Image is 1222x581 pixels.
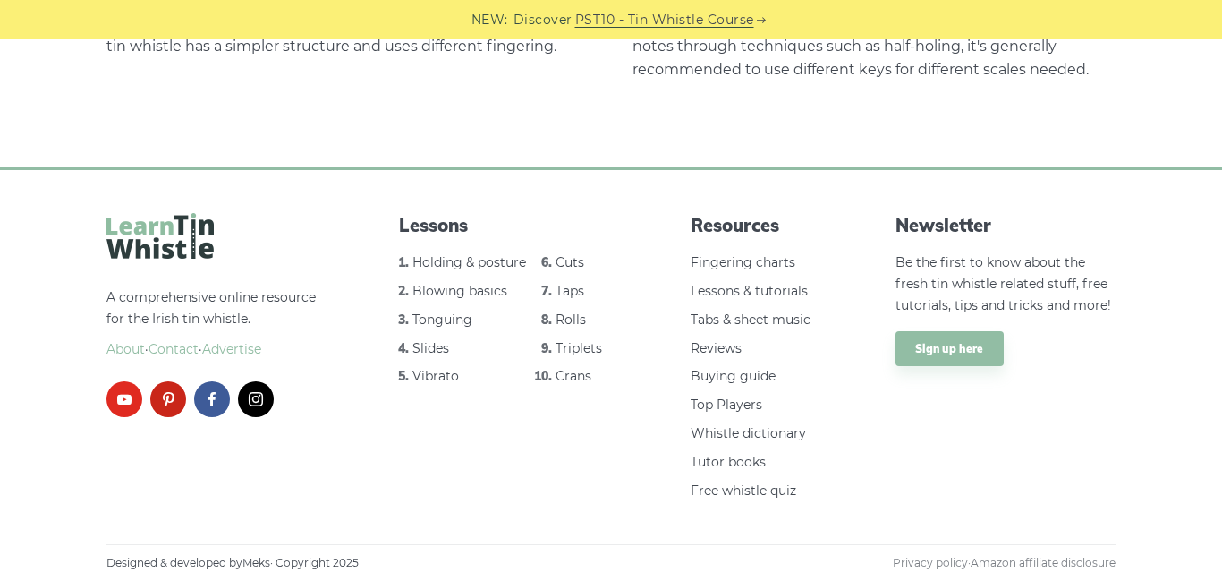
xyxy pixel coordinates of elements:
a: Lessons & tutorials [691,283,808,299]
span: Contact [149,341,199,357]
a: Tutor books [691,454,766,470]
span: Advertise [202,341,261,357]
a: Rolls [556,312,586,328]
span: Newsletter [895,213,1116,238]
span: NEW: [471,10,508,30]
span: Resources [691,213,823,238]
a: Crans [556,368,591,384]
a: Blowing basics [412,283,507,299]
a: PST10 - Tin Whistle Course [575,10,754,30]
a: Taps [556,283,584,299]
span: Discover [513,10,573,30]
p: A comprehensive online resource for the Irish tin whistle. [106,287,327,360]
a: Tonguing [412,312,472,328]
a: Amazon affiliate disclosure [971,556,1116,569]
a: Free whistle quiz [691,483,796,499]
a: instagram [238,381,274,417]
span: · [893,554,1116,572]
span: Lessons [399,213,619,238]
a: Cuts [556,254,584,270]
img: LearnTinWhistle.com [106,213,214,259]
a: Sign up here [895,331,1004,367]
a: Whistle dictionary [691,425,806,441]
a: youtube [106,381,142,417]
p: Be the first to know about the fresh tin whistle related stuff, free tutorials, tips and tricks a... [895,252,1116,316]
span: Designed & developed by · Copyright 2025 [106,554,359,572]
a: Fingering charts [691,254,795,270]
a: Privacy policy [893,556,968,569]
a: facebook [194,381,230,417]
a: pinterest [150,381,186,417]
a: Reviews [691,340,742,356]
span: · [106,339,327,361]
a: Contact·Advertise [149,341,261,357]
a: Vibrato [412,368,459,384]
a: Triplets [556,340,602,356]
a: Buying guide [691,368,776,384]
a: Slides [412,340,449,356]
a: Tabs & sheet music [691,312,810,328]
a: Holding & posture [412,254,526,270]
a: Top Players [691,397,762,413]
a: About [106,341,145,357]
a: Meks [242,556,270,569]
